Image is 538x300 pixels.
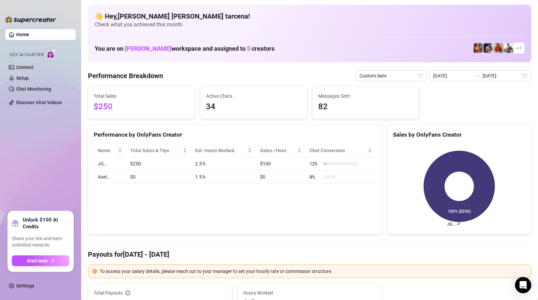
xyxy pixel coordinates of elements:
span: 5 [247,45,250,52]
button: Start nowarrow-right [12,255,69,266]
span: to [474,73,480,78]
th: Sales / Hour [256,144,305,157]
td: JG… [94,157,126,170]
a: Home [16,32,29,37]
span: Total Sales & Tips [130,147,181,154]
input: End date [483,72,521,79]
span: 82 [318,100,414,113]
th: Name [94,144,126,157]
span: info-circle [125,291,130,295]
span: Hours Worked [243,289,376,297]
div: Est. Hours Worked [195,147,247,154]
div: Sales by OnlyFans Creator [393,130,525,139]
span: Custom date [359,71,422,81]
span: swap-right [474,73,480,78]
img: AI Chatter [46,49,57,59]
span: 0 % [309,173,320,181]
span: Start now [27,258,47,263]
span: Check what you achieved this month [95,21,524,28]
img: logo-BBDzfeDw.svg [5,16,56,23]
td: $0 [256,170,305,184]
span: Active Chats [206,92,301,100]
h1: You are on workspace and assigned to creators [95,45,275,52]
th: Chat Conversion [305,144,376,157]
img: Justin [494,43,503,53]
span: Izzy AI Chatter [9,52,44,58]
td: $250 [126,157,191,170]
span: 34 [206,100,301,113]
td: $100 [256,157,305,170]
a: Setup [16,75,29,81]
td: $0 [126,170,191,184]
span: Chat Conversion [309,147,367,154]
span: 12 % [309,160,320,167]
span: + 1 [516,44,522,52]
td: 2.5 h [191,157,256,170]
td: 1.5 h [191,170,256,184]
div: Open Intercom Messenger [515,277,531,293]
strong: Unlock $100 AI Credits [23,216,69,230]
a: Content [16,65,33,70]
td: Axel… [94,170,126,184]
img: Axel [484,43,493,53]
span: Total Sales [94,92,189,100]
a: Settings [16,283,34,289]
span: exclamation-circle [92,269,97,274]
span: Share your link and earn unlimited rewards [12,235,69,249]
img: JG [473,43,483,53]
div: Performance by OnlyFans Creator [94,130,376,139]
div: To access your salary details, please reach out to your manager to set your hourly rate or commis... [100,268,527,275]
span: [PERSON_NAME] [125,45,171,52]
span: arrow-right [50,258,55,263]
span: Total Payouts [94,289,123,297]
span: gift [12,220,19,227]
h4: 👋 Hey, [PERSON_NAME] [PERSON_NAME] tarcena ! [95,11,524,21]
img: JUSTIN [504,43,513,53]
span: Messages Sent [318,92,414,100]
h4: Performance Breakdown [88,71,163,80]
a: Discover Viral Videos [16,100,62,105]
h4: Payouts for [DATE] - [DATE] [88,250,531,259]
input: Start date [433,72,472,79]
th: Total Sales & Tips [126,144,191,157]
span: Name [98,147,117,154]
a: Chat Monitoring [16,86,51,92]
span: calendar [419,74,423,78]
span: Sales / Hour [260,147,296,154]
span: $250 [94,100,189,113]
text: JG… [447,222,455,227]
